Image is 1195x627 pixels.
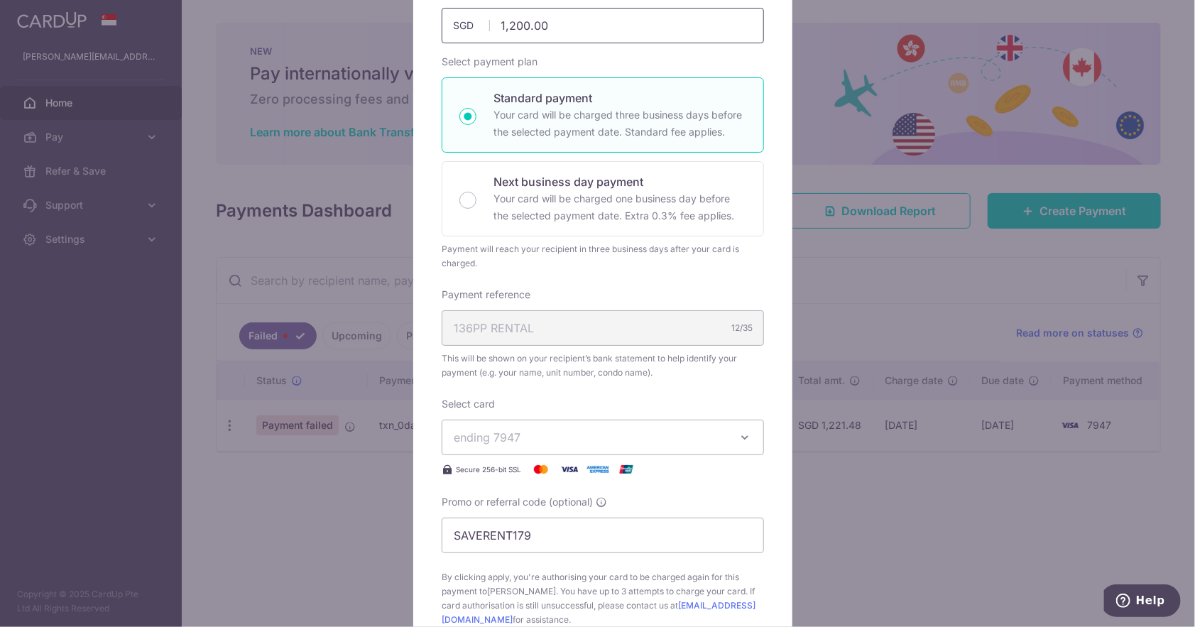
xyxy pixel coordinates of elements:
label: Select card [442,397,495,411]
p: Your card will be charged three business days before the selected payment date. Standard fee appl... [493,107,746,141]
p: Your card will be charged one business day before the selected payment date. Extra 0.3% fee applies. [493,190,746,224]
span: Secure 256-bit SSL [456,464,521,475]
img: Visa [555,461,584,478]
span: This will be shown on your recipient’s bank statement to help identify your payment (e.g. your na... [442,351,764,380]
span: Promo or referral code (optional) [442,495,593,509]
img: UnionPay [612,461,640,478]
span: SGD [453,18,490,33]
img: American Express [584,461,612,478]
button: ending 7947 [442,420,764,455]
span: ending 7947 [454,430,520,445]
input: 0.00 [442,8,764,43]
span: [PERSON_NAME] [487,586,556,596]
img: Mastercard [527,461,555,478]
span: By clicking apply, you're authorising your card to be charged again for this payment to . You hav... [442,570,764,627]
label: Select payment plan [442,55,538,69]
div: 12/35 [731,321,753,335]
div: Payment will reach your recipient in three business days after your card is charged. [442,242,764,271]
p: Standard payment [493,89,746,107]
iframe: Opens a widget where you can find more information [1104,584,1181,620]
p: Next business day payment [493,173,746,190]
label: Payment reference [442,288,530,302]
